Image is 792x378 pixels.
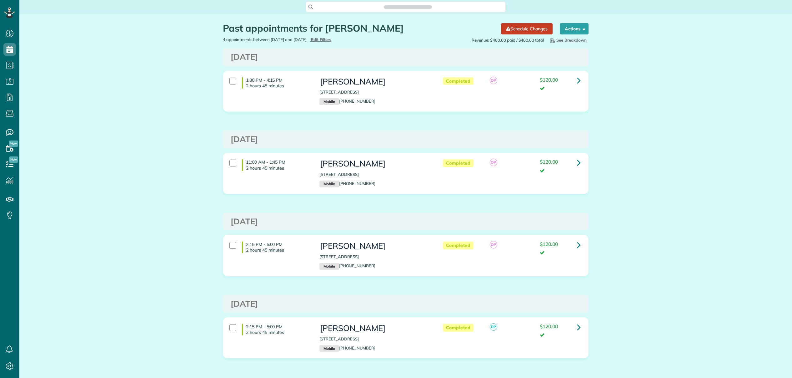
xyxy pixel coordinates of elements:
[310,37,331,42] a: Edit Filters
[319,345,339,352] small: Mobile
[231,217,581,226] h3: [DATE]
[490,323,497,331] span: RP
[443,324,474,332] span: Completed
[242,77,310,89] h4: 1:30 PM - 4:15 PM
[246,83,310,89] p: 2 hours 45 minutes
[490,241,497,248] span: OP
[246,329,310,335] p: 2 hours 45 minutes
[540,323,558,329] span: $120.00
[242,324,310,335] h4: 2:15 PM - 5:00 PM
[390,4,425,10] span: Search ZenMaid…
[311,37,331,42] span: Edit Filters
[319,336,430,342] p: [STREET_ADDRESS]
[501,23,553,34] a: Schedule Changes
[540,159,558,165] span: $120.00
[319,181,339,187] small: Mobile
[242,242,310,253] h4: 2:15 PM - 5:00 PM
[549,38,587,43] span: See Breakdown
[443,77,474,85] span: Completed
[319,263,375,268] a: Mobile[PHONE_NUMBER]
[490,77,497,84] span: OP
[246,247,310,253] p: 2 hours 45 minutes
[319,77,430,86] h3: [PERSON_NAME]
[547,37,589,43] button: See Breakdown
[319,242,430,251] h3: [PERSON_NAME]
[231,299,581,309] h3: [DATE]
[319,98,339,105] small: Mobile
[223,23,496,33] h1: Past appointments for [PERSON_NAME]
[231,135,581,144] h3: [DATE]
[231,53,581,62] h3: [DATE]
[242,159,310,171] h4: 11:00 AM - 1:45 PM
[472,37,544,43] span: Revenue: $480.00 paid / $480.00 total
[319,263,339,270] small: Mobile
[319,171,430,177] p: [STREET_ADDRESS]
[540,77,558,83] span: $120.00
[443,242,474,249] span: Completed
[560,23,589,34] button: Actions
[443,159,474,167] span: Completed
[319,254,430,260] p: [STREET_ADDRESS]
[319,99,375,104] a: Mobile[PHONE_NUMBER]
[319,159,430,168] h3: [PERSON_NAME]
[9,156,18,163] span: New
[218,37,406,43] div: 4 appointments between [DATE] and [DATE]
[319,345,375,350] a: Mobile[PHONE_NUMBER]
[9,140,18,147] span: New
[490,159,497,166] span: OP
[246,165,310,171] p: 2 hours 45 minutes
[319,324,430,333] h3: [PERSON_NAME]
[540,241,558,247] span: $120.00
[319,89,430,95] p: [STREET_ADDRESS]
[319,181,375,186] a: Mobile[PHONE_NUMBER]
